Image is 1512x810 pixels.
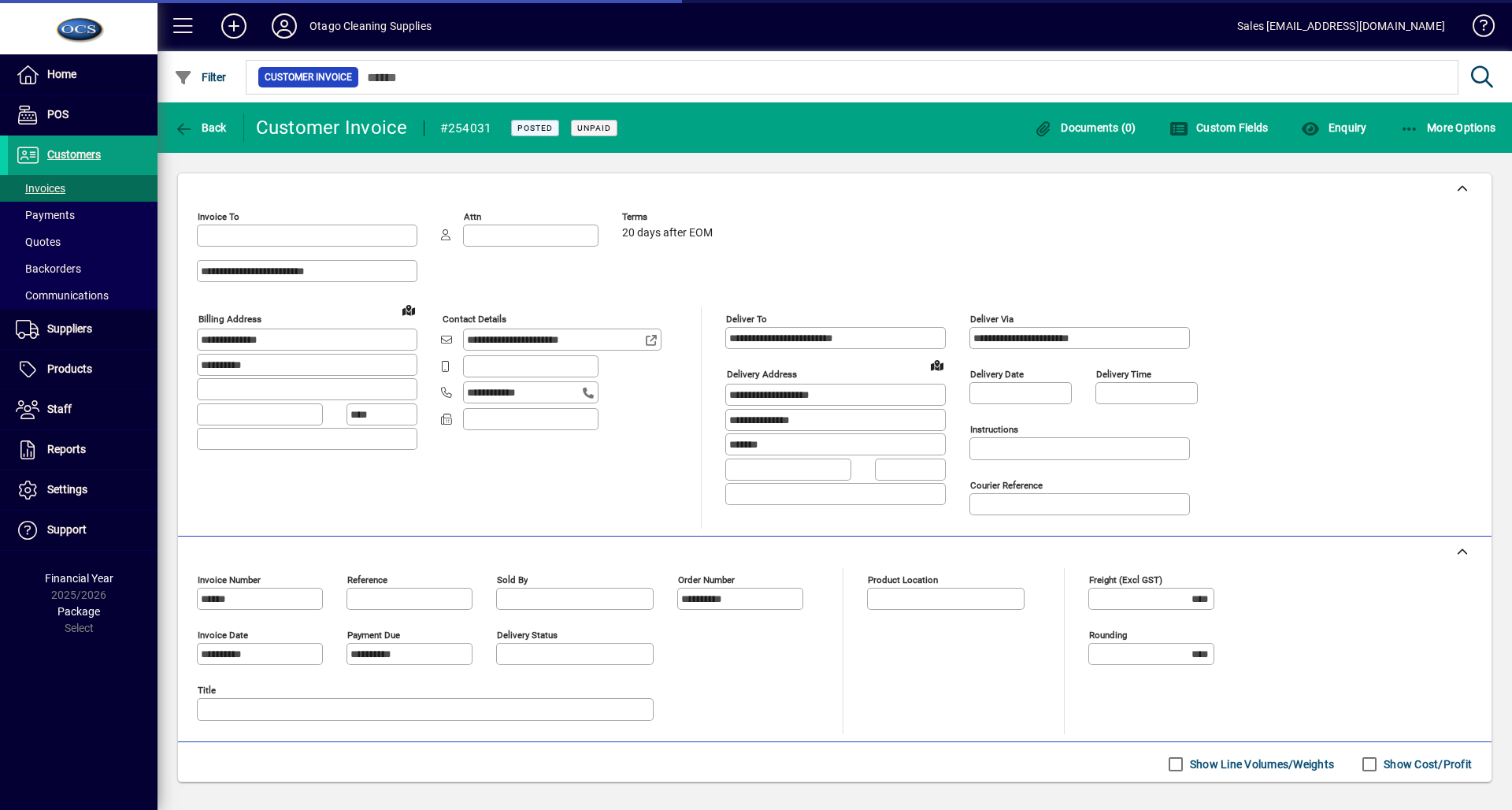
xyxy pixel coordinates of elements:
[170,63,231,91] button: Filter
[198,630,248,641] mat-label: Invoice date
[396,297,421,322] a: View on map
[47,148,101,161] span: Customers
[16,236,61,248] span: Quotes
[8,175,157,202] a: Invoices
[174,121,227,134] span: Back
[622,212,717,222] span: Terms
[347,574,387,585] mat-label: Reference
[1030,113,1140,142] button: Documents (0)
[47,403,72,415] span: Staff
[47,483,87,496] span: Settings
[8,430,157,470] a: Reports
[47,68,76,80] span: Home
[1297,113,1370,142] button: Enquiry
[16,289,109,302] span: Communications
[1400,121,1496,134] span: More Options
[8,202,157,229] a: Payments
[970,369,1024,380] mat-label: Delivery date
[47,523,87,536] span: Support
[1165,113,1273,142] button: Custom Fields
[157,113,244,142] app-page-header-button: Back
[16,262,81,275] span: Backorders
[8,310,157,349] a: Suppliers
[198,211,239,222] mat-label: Invoice To
[309,13,432,39] div: Otago Cleaning Supplies
[8,282,157,309] a: Communications
[1396,113,1500,142] button: More Options
[8,95,157,135] a: POS
[440,116,492,141] div: #254031
[256,115,408,140] div: Customer Invoice
[8,55,157,95] a: Home
[1187,756,1334,772] label: Show Line Volumes/Weights
[8,255,157,282] a: Backorders
[517,123,553,133] span: Posted
[265,69,352,85] span: Customer Invoice
[198,685,216,696] mat-label: Title
[8,229,157,255] a: Quotes
[45,572,113,585] span: Financial Year
[925,352,950,377] a: View on map
[1301,121,1366,134] span: Enquiry
[209,12,259,40] button: Add
[970,480,1043,491] mat-label: Courier Reference
[47,108,69,121] span: POS
[1237,13,1445,39] div: Sales [EMAIL_ADDRESS][DOMAIN_NAME]
[198,574,261,585] mat-label: Invoice number
[1089,630,1127,641] mat-label: Rounding
[47,322,92,335] span: Suppliers
[970,314,1014,325] mat-label: Deliver via
[259,12,309,40] button: Profile
[1034,121,1136,134] span: Documents (0)
[16,182,65,195] span: Invoices
[464,211,481,222] mat-label: Attn
[970,424,1018,435] mat-label: Instructions
[8,350,157,389] a: Products
[1380,756,1472,772] label: Show Cost/Profit
[174,71,227,84] span: Filter
[868,574,938,585] mat-label: Product location
[170,113,231,142] button: Back
[622,227,713,240] span: 20 days after EOM
[1096,369,1151,380] mat-label: Delivery time
[16,209,75,221] span: Payments
[8,390,157,429] a: Staff
[497,630,558,641] mat-label: Delivery status
[8,511,157,550] a: Support
[577,123,611,133] span: Unpaid
[1461,3,1492,54] a: Knowledge Base
[1089,574,1162,585] mat-label: Freight (excl GST)
[1169,121,1269,134] span: Custom Fields
[347,630,400,641] mat-label: Payment due
[47,362,92,375] span: Products
[497,574,528,585] mat-label: Sold by
[47,443,86,455] span: Reports
[8,470,157,510] a: Settings
[678,574,735,585] mat-label: Order number
[57,605,100,618] span: Package
[726,314,767,325] mat-label: Deliver To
